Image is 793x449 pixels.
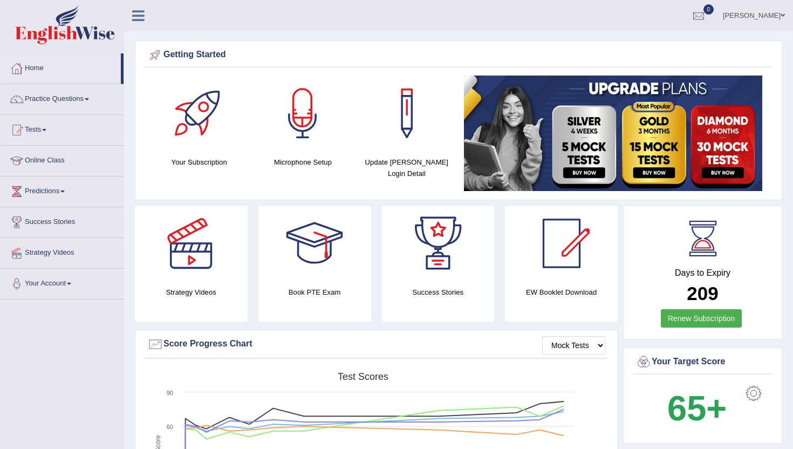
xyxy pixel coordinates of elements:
[687,283,718,304] b: 209
[338,371,388,382] tspan: Test scores
[505,287,618,298] h4: EW Booklet Download
[635,354,770,370] div: Your Target Score
[1,176,124,203] a: Predictions
[147,336,605,352] div: Score Progress Chart
[703,4,714,15] span: 0
[1,84,124,111] a: Practice Questions
[167,424,173,430] text: 60
[1,207,124,234] a: Success Stories
[1,238,124,265] a: Strategy Videos
[635,268,770,278] h4: Days to Expiry
[256,157,349,168] h4: Microphone Setup
[1,146,124,173] a: Online Class
[382,287,495,298] h4: Success Stories
[258,287,371,298] h4: Book PTE Exam
[667,389,727,428] b: 65+
[1,115,124,142] a: Tests
[1,269,124,296] a: Your Account
[661,309,742,328] a: Renew Subscription
[147,47,770,63] div: Getting Started
[153,157,245,168] h4: Your Subscription
[167,390,173,396] text: 90
[1,53,121,80] a: Home
[464,76,762,191] img: small5.jpg
[135,287,248,298] h4: Strategy Videos
[360,157,453,179] h4: Update [PERSON_NAME] Login Detail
